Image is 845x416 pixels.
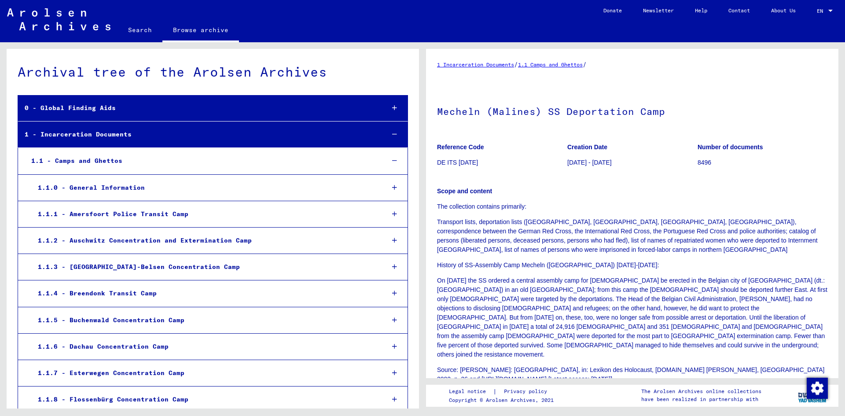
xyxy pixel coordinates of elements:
[31,338,378,355] div: 1.1.6 - Dachau Concentration Camp
[497,387,558,396] a: Privacy policy
[25,152,378,169] div: 1.1 - Camps and Ghettos
[18,126,378,143] div: 1 - Incarceration Documents
[437,202,827,211] p: The collection contains primarily:
[31,285,378,302] div: 1.1.4 - Breendonk Transit Camp
[641,387,761,395] p: The Arolsen Archives online collections
[698,158,827,167] p: 8496
[437,61,514,68] a: 1 Incarceration Documents
[7,8,110,30] img: Arolsen_neg.svg
[514,60,518,68] span: /
[31,258,378,276] div: 1.1.3 - [GEOGRAPHIC_DATA]-Belsen Concentration Camp
[518,61,583,68] a: 1.1 Camps and Ghettos
[437,91,827,130] h1: Mecheln (Malines) SS Deportation Camp
[31,206,378,223] div: 1.1.1 - Amersfoort Police Transit Camp
[31,179,378,196] div: 1.1.0 - General Information
[437,365,827,384] p: Source: [PERSON_NAME]: [GEOGRAPHIC_DATA], in: Lexikon des Holocaust, [DOMAIN_NAME] [PERSON_NAME],...
[583,60,587,68] span: /
[698,144,763,151] b: Number of documents
[449,396,558,404] p: Copyright © Arolsen Archives, 2021
[796,384,829,406] img: yv_logo.png
[162,19,239,42] a: Browse archive
[437,188,492,195] b: Scope and content
[437,158,567,167] p: DE ITS [DATE]
[31,364,378,382] div: 1.1.7 - Esterwegen Concentration Camp
[31,232,378,249] div: 1.1.2 - Auschwitz Concentration and Extermination Camp
[449,387,558,396] div: |
[437,217,827,254] p: Transport lists, deportation lists ([GEOGRAPHIC_DATA], [GEOGRAPHIC_DATA], [GEOGRAPHIC_DATA], [GEO...
[817,8,827,14] span: EN
[807,378,828,399] img: Change consent
[567,144,607,151] b: Creation Date
[641,395,761,403] p: have been realized in partnership with
[31,391,378,408] div: 1.1.8 - Flossenbürg Concentration Camp
[31,312,378,329] div: 1.1.5 - Buchenwald Concentration Camp
[437,144,484,151] b: Reference Code
[18,62,408,82] div: Archival tree of the Arolsen Archives
[18,99,378,117] div: 0 - Global Finding Aids
[449,387,493,396] a: Legal notice
[437,261,827,270] p: History of SS-Assembly Camp Mecheln ([GEOGRAPHIC_DATA]) [DATE]-[DATE]:
[567,158,697,167] p: [DATE] - [DATE]
[118,19,162,40] a: Search
[437,276,827,359] p: On [DATE] the SS ordered a central assembly camp for [DEMOGRAPHIC_DATA] be erected in the Belgian...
